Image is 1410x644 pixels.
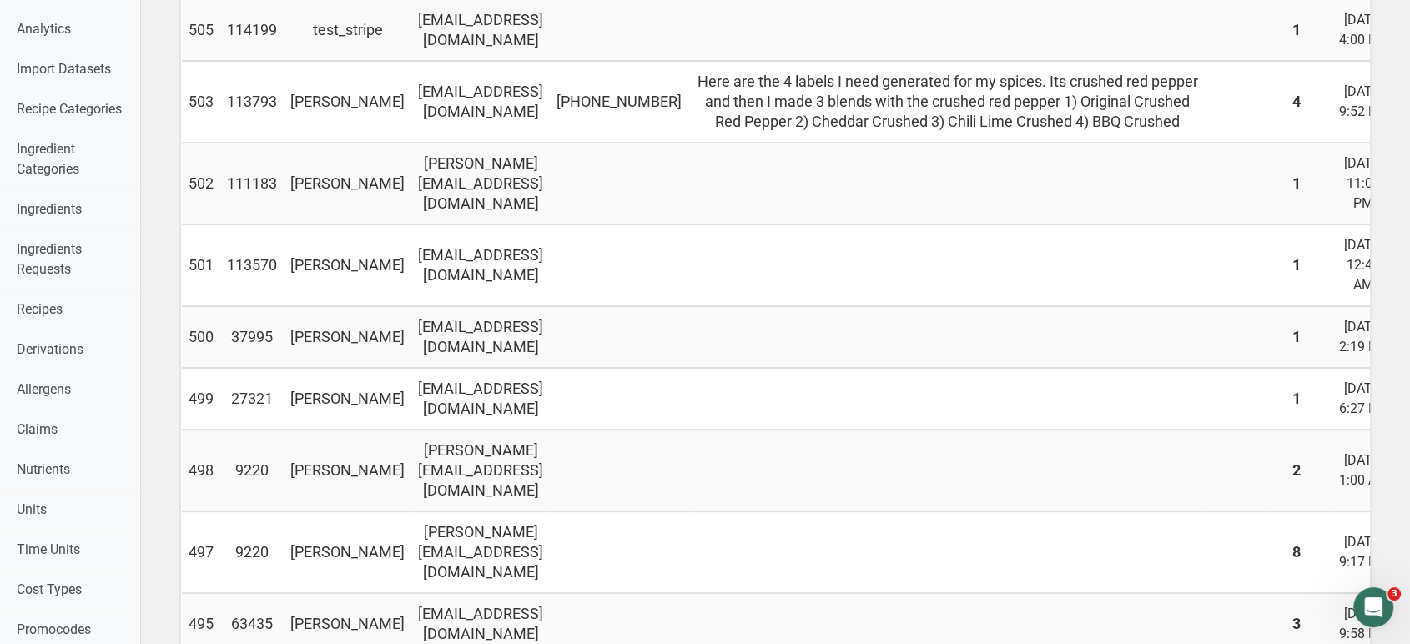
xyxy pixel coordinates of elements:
td: 500 [182,306,220,368]
div: [DATE] 12:46 AM [1336,235,1391,295]
td: [EMAIL_ADDRESS][DOMAIN_NAME] [411,306,550,368]
div: [DATE] 9:58 PM [1336,604,1391,644]
span: 3 [1387,587,1401,601]
td: 497 [182,511,220,593]
div: [DATE] 11:04 PM [1336,153,1391,214]
div: [DATE] 9:52 PM [1336,82,1391,122]
div: [DATE] 1:00 AM [1336,450,1391,491]
td: 503 [182,61,220,143]
td: 502 [182,143,220,224]
td: 9220 [220,430,284,511]
iframe: Intercom live chat [1353,587,1393,627]
td: [PERSON_NAME][EMAIL_ADDRESS][DOMAIN_NAME] [411,430,550,511]
td: 111183 [220,143,284,224]
div: 2 [1271,460,1322,480]
div: 4 [1271,92,1322,112]
td: [PERSON_NAME][EMAIL_ADDRESS][DOMAIN_NAME] [411,143,550,224]
td: Here are the 4 labels I need generated for my spices. Its crushed red pepper and then I made 3 bl... [688,61,1206,143]
div: 1 [1271,255,1322,275]
div: 1 [1271,327,1322,347]
td: [EMAIL_ADDRESS][DOMAIN_NAME] [411,61,550,143]
td: [EMAIL_ADDRESS][DOMAIN_NAME] [411,224,550,306]
td: [EMAIL_ADDRESS][DOMAIN_NAME] [411,368,550,430]
div: [DATE] 2:19 PM [1336,317,1391,357]
td: 113570 [220,224,284,306]
div: [DATE] 6:27 PM [1336,379,1391,419]
td: [PERSON_NAME] [284,368,411,430]
div: 3 [1271,614,1322,634]
td: [PERSON_NAME] [284,61,411,143]
td: [PERSON_NAME] [284,306,411,368]
td: 499 [182,368,220,430]
div: [DATE] 4:00 PM [1336,10,1391,50]
td: [PHONE_NUMBER] [550,61,688,143]
div: 1 [1271,174,1322,194]
td: [PERSON_NAME] [284,143,411,224]
td: 37995 [220,306,284,368]
td: 501 [182,224,220,306]
td: 9220 [220,511,284,593]
td: [PERSON_NAME] [284,511,411,593]
td: [PERSON_NAME] [284,224,411,306]
div: 8 [1271,542,1322,562]
div: [DATE] 9:17 PM [1336,532,1391,572]
td: 498 [182,430,220,511]
td: 113793 [220,61,284,143]
div: 1 [1271,389,1322,409]
div: 1 [1271,20,1322,40]
td: 27321 [220,368,284,430]
td: [PERSON_NAME] [284,430,411,511]
td: [PERSON_NAME][EMAIL_ADDRESS][DOMAIN_NAME] [411,511,550,593]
